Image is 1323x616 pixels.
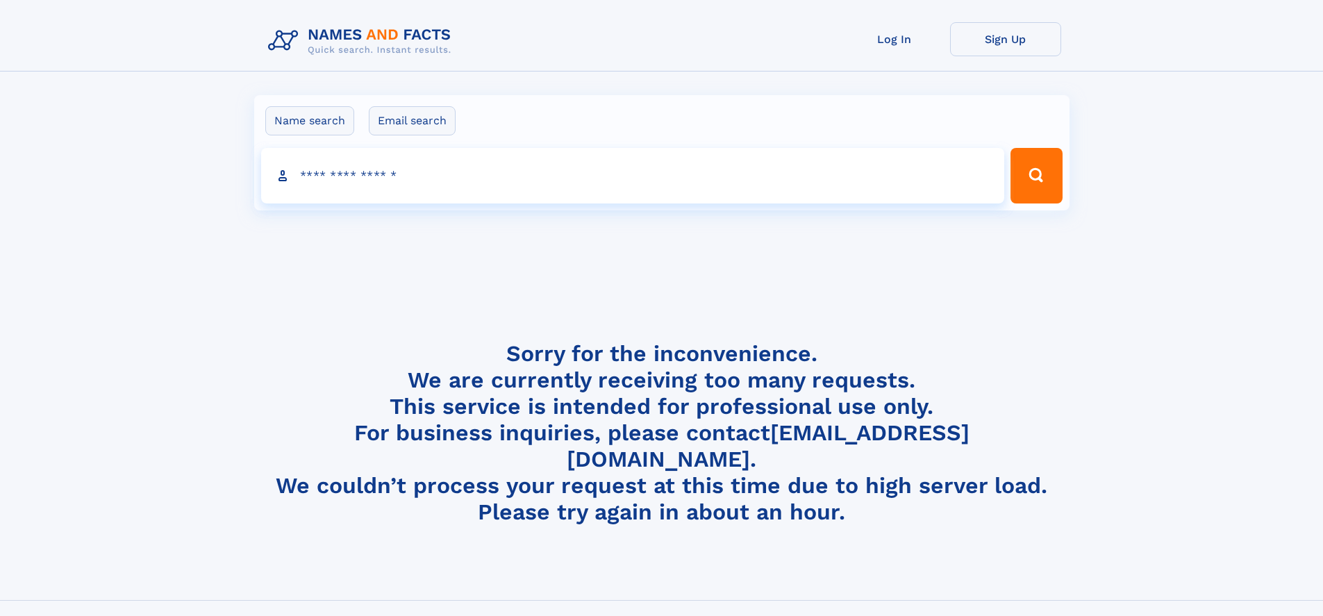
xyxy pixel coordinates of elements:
[263,22,463,60] img: Logo Names and Facts
[265,106,354,135] label: Name search
[263,340,1061,526] h4: Sorry for the inconvenience. We are currently receiving too many requests. This service is intend...
[950,22,1061,56] a: Sign Up
[369,106,456,135] label: Email search
[1010,148,1062,203] button: Search Button
[261,148,1005,203] input: search input
[567,419,970,472] a: [EMAIL_ADDRESS][DOMAIN_NAME]
[839,22,950,56] a: Log In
